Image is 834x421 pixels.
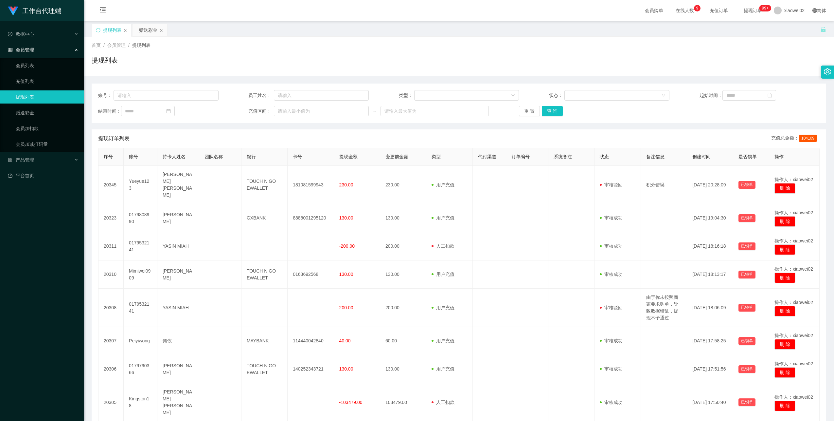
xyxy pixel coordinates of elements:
[380,166,426,204] td: 230.00
[820,27,826,32] i: 图标: unlock
[774,273,795,283] button: 删 除
[204,154,223,159] span: 团队名称
[288,166,334,204] td: 181081599943
[549,92,564,99] span: 状态：
[738,365,755,373] button: 已锁单
[380,355,426,383] td: 130.00
[432,400,454,405] span: 人工扣款
[157,166,200,204] td: [PERSON_NAME] [PERSON_NAME]
[687,204,733,232] td: [DATE] 19:04:30
[288,204,334,232] td: 8888001295120
[600,338,623,343] span: 审核成功
[124,355,157,383] td: 0179790366
[774,306,795,316] button: 删 除
[380,289,426,327] td: 200.00
[687,260,733,289] td: [DATE] 18:13:17
[114,90,219,101] input: 请输入
[339,154,358,159] span: 提现金额
[98,289,124,327] td: 20308
[16,138,79,151] a: 会员加减打码量
[738,154,757,159] span: 是否锁单
[662,93,665,98] i: 图标: down
[369,108,381,115] span: ~
[774,216,795,227] button: 删 除
[696,5,698,11] p: 9
[774,367,795,378] button: 删 除
[738,337,755,345] button: 已锁单
[380,204,426,232] td: 130.00
[799,135,817,142] span: 104109
[768,93,772,98] i: 图标: calendar
[339,182,353,187] span: 230.00
[157,232,200,260] td: YASIN MIAH
[774,154,784,159] span: 操作
[98,166,124,204] td: 20345
[432,366,454,372] span: 用户充值
[774,339,795,350] button: 删 除
[519,106,540,116] button: 重 置
[774,177,813,182] span: 操作人：xiaowei02
[687,232,733,260] td: [DATE] 18:16:18
[16,106,79,119] a: 赠送彩金
[432,154,441,159] span: 类型
[771,135,820,143] div: 充值总金额：
[98,204,124,232] td: 20323
[16,122,79,135] a: 会员加扣款
[432,338,454,343] span: 用户充值
[774,238,813,243] span: 操作人：xiaowei02
[92,55,118,65] h1: 提现列表
[740,8,765,13] span: 提现订单
[248,92,274,99] span: 员工姓名：
[128,43,130,48] span: /
[132,43,151,48] span: 提现列表
[774,183,795,194] button: 删 除
[694,5,701,11] sup: 9
[339,338,351,343] span: 40.00
[600,400,623,405] span: 审核成功
[600,305,623,310] span: 审核驳回
[511,154,530,159] span: 订单编号
[8,31,34,37] span: 数据中心
[600,366,623,372] span: 审核成功
[124,204,157,232] td: 0179808990
[339,305,353,310] span: 200.00
[738,304,755,312] button: 已锁单
[98,108,121,115] span: 结束时间：
[124,166,157,204] td: Yueyue123
[159,29,163,32] i: 图标: close
[774,401,795,411] button: 删 除
[339,366,353,372] span: 130.00
[16,75,79,88] a: 充值列表
[96,28,100,32] i: 图标: sync
[98,135,130,143] span: 提现订单列表
[759,5,771,11] sup: 1063
[166,109,171,113] i: 图标: calendar
[738,398,755,406] button: 已锁单
[600,182,623,187] span: 审核驳回
[339,272,353,277] span: 130.00
[157,260,200,289] td: [PERSON_NAME]
[600,154,609,159] span: 状态
[124,327,157,355] td: Peiyiwong
[288,355,334,383] td: 140252343721
[339,243,355,249] span: -200.00
[274,90,369,101] input: 请输入
[672,8,697,13] span: 在线人数
[432,305,454,310] span: 用户充值
[92,0,114,21] i: 图标: menu-fold
[124,260,157,289] td: Mimiwei0909
[139,24,157,36] div: 赠送彩金
[381,106,489,116] input: 请输入最大值为
[92,43,101,48] span: 首页
[641,289,687,327] td: 由于你未按照商家要求购单，导致数据错乱，提现不予通过
[380,327,426,355] td: 60.00
[700,92,722,99] span: 起始时间：
[774,333,813,338] span: 操作人：xiaowei02
[432,182,454,187] span: 用户充值
[98,260,124,289] td: 20310
[8,32,12,36] i: 图标: check-circle-o
[432,272,454,277] span: 用户充值
[600,272,623,277] span: 审核成功
[248,108,274,115] span: 充值区间：
[432,215,454,220] span: 用户充值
